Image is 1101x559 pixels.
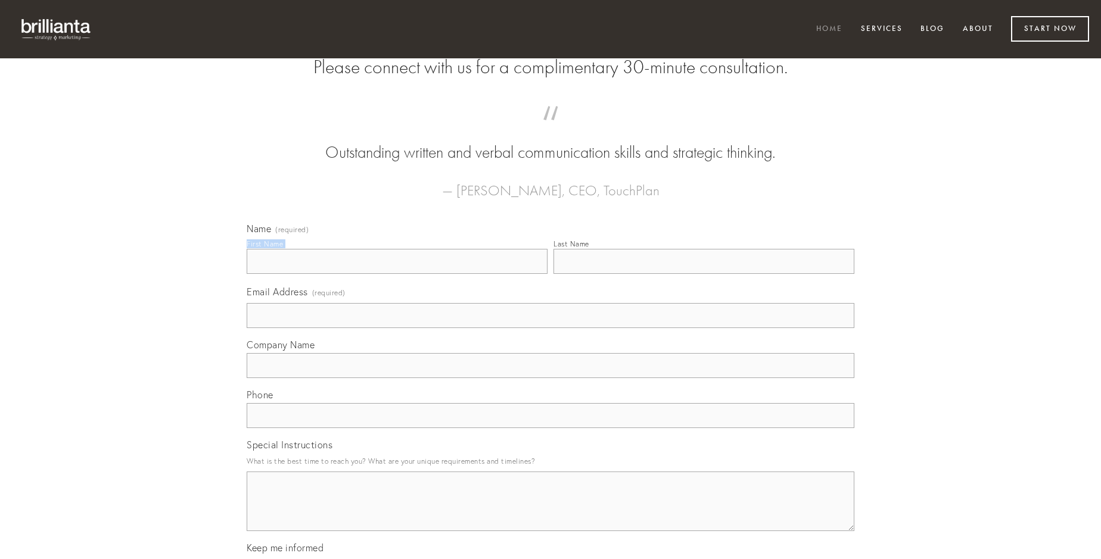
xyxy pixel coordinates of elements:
[247,389,273,401] span: Phone
[247,239,283,248] div: First Name
[853,20,910,39] a: Services
[1011,16,1089,42] a: Start Now
[275,226,309,233] span: (required)
[12,12,101,46] img: brillianta - research, strategy, marketing
[266,118,835,141] span: “
[247,56,854,79] h2: Please connect with us for a complimentary 30-minute consultation.
[247,453,854,469] p: What is the best time to reach you? What are your unique requirements and timelines?
[247,439,332,451] span: Special Instructions
[913,20,952,39] a: Blog
[312,285,346,301] span: (required)
[266,118,835,164] blockquote: Outstanding written and verbal communication skills and strategic thinking.
[247,339,315,351] span: Company Name
[247,542,324,554] span: Keep me informed
[955,20,1001,39] a: About
[247,223,271,235] span: Name
[266,164,835,202] figcaption: — [PERSON_NAME], CEO, TouchPlan
[247,286,308,298] span: Email Address
[553,239,589,248] div: Last Name
[808,20,850,39] a: Home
